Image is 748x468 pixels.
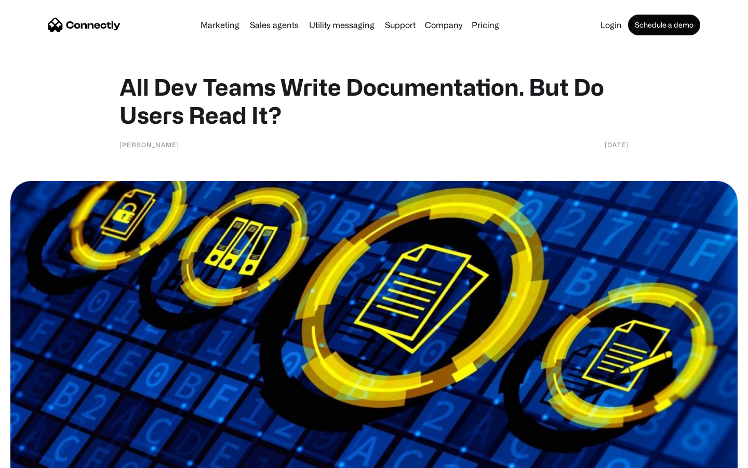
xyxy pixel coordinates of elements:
[196,21,244,29] a: Marketing
[596,21,626,29] a: Login
[119,73,629,129] h1: All Dev Teams Write Documentation. But Do Users Read It?
[10,450,62,464] aside: Language selected: English
[468,21,503,29] a: Pricing
[605,139,629,150] div: [DATE]
[246,21,303,29] a: Sales agents
[381,21,420,29] a: Support
[119,139,179,150] div: [PERSON_NAME]
[305,21,379,29] a: Utility messaging
[21,450,62,464] ul: Language list
[425,18,462,32] div: Company
[628,15,700,35] a: Schedule a demo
